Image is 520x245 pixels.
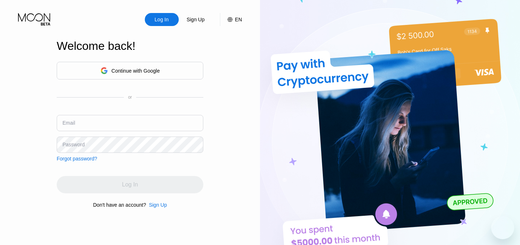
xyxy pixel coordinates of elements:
[149,202,167,208] div: Sign Up
[112,68,160,74] div: Continue with Google
[235,17,242,22] div: EN
[491,216,514,239] iframe: Bouton de lancement de la fenêtre de messagerie
[146,202,167,208] div: Sign Up
[57,39,203,53] div: Welcome back!
[128,95,132,100] div: or
[62,142,84,147] div: Password
[220,13,242,26] div: EN
[57,156,97,162] div: Forgot password?
[145,13,179,26] div: Log In
[154,16,169,23] div: Log In
[186,16,205,23] div: Sign Up
[57,62,203,79] div: Continue with Google
[179,13,213,26] div: Sign Up
[93,202,146,208] div: Don't have an account?
[62,120,75,126] div: Email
